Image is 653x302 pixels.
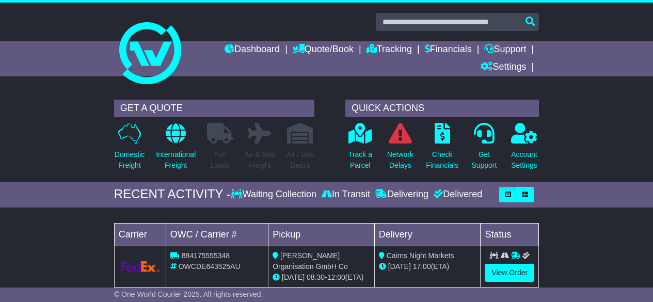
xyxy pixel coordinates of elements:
[431,189,482,200] div: Delivered
[348,122,373,177] a: Track aParcel
[426,149,458,171] p: Check Financials
[121,261,160,272] img: GetCarrierServiceLogo
[367,41,412,59] a: Tracking
[387,122,414,177] a: NetworkDelays
[481,59,526,76] a: Settings
[481,223,539,246] td: Status
[225,41,280,59] a: Dashboard
[425,122,459,177] a: CheckFinancials
[286,149,314,171] p: Air / Sea Depot
[307,273,325,281] span: 08:30
[327,273,345,281] span: 12:00
[273,251,348,271] span: [PERSON_NAME] Organisation GmbH Co
[345,100,539,117] div: QUICK ACTIONS
[484,41,526,59] a: Support
[413,262,431,271] span: 17:00
[156,149,196,171] p: International Freight
[319,189,373,200] div: In Transit
[387,251,454,260] span: Cairns Night Markets
[114,122,145,177] a: DomesticFreight
[273,272,370,283] div: - (ETA)
[114,100,314,117] div: GET A QUOTE
[471,149,497,171] p: Get Support
[207,149,233,171] p: Full Loads
[244,149,275,171] p: Air & Sea Freight
[179,262,241,271] span: OWCDE643525AU
[293,41,354,59] a: Quote/Book
[282,273,305,281] span: [DATE]
[373,189,431,200] div: Delivering
[348,149,372,171] p: Track a Parcel
[471,122,497,177] a: GetSupport
[114,290,263,298] span: © One World Courier 2025. All rights reserved.
[388,262,411,271] span: [DATE]
[425,41,472,59] a: Financials
[387,149,413,171] p: Network Delays
[166,223,268,246] td: OWC / Carrier #
[374,223,481,246] td: Delivery
[155,122,196,177] a: InternationalFreight
[182,251,230,260] span: 884175555348
[115,149,145,171] p: Domestic Freight
[379,261,476,272] div: (ETA)
[114,223,166,246] td: Carrier
[114,187,231,202] div: RECENT ACTIVITY -
[511,122,538,177] a: AccountSettings
[511,149,537,171] p: Account Settings
[268,223,375,246] td: Pickup
[231,189,319,200] div: Waiting Collection
[485,264,534,282] a: View Order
